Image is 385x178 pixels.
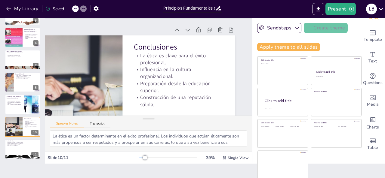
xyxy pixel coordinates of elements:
span: Theme [366,15,380,21]
button: Apply theme to all slides [257,43,320,51]
div: 7 [33,63,38,68]
div: 9 [5,95,40,114]
div: Click to add text [314,126,333,128]
div: Click to add title [314,122,357,124]
div: 8 [5,72,40,92]
div: 6 [5,28,40,47]
div: Click to add text [316,76,356,77]
p: Preparación para desafíos éticos. [15,78,38,79]
div: 5 [33,18,38,23]
p: Fomentar la ética en la educación. [7,100,23,101]
p: Crear un ambiente que valore la ética. [7,104,23,105]
p: Análisis de casos ilustra principios éticos. [15,75,38,76]
button: Speaker Notes [50,122,84,128]
div: Add a table [361,133,385,155]
button: Present [325,3,356,15]
p: Reflexión sobre dilemas éticos. [15,76,38,77]
p: Conclusiones [139,38,228,76]
p: Influencia en la cultura organizacional. [131,62,220,103]
p: Ética como guía para la vida. [7,145,38,146]
div: Add ready made slides [361,25,385,47]
div: Click to add text [276,126,289,128]
p: Identificación de patrones en decisiones. [15,77,38,78]
p: Prácticas sostenibles son necesarias. [7,54,38,55]
div: 10 [31,130,38,135]
p: Casos de Estudio [15,73,38,75]
div: Click to add text [261,126,274,128]
div: Saved [45,6,64,12]
div: Click to add body [265,108,303,110]
div: L B [366,4,377,14]
textarea: La ética es un factor determinante en el éxito profesional. Los individuos que actúan éticamente ... [50,130,247,147]
span: Template [364,36,382,43]
p: Dilemas Éticos en el Ejercicio Profesional [24,29,38,32]
div: 10 [5,117,40,137]
div: 11 [31,152,38,157]
span: Media [367,101,379,108]
p: Talleres y conferencias sobre ética. [7,101,23,102]
button: L B [366,3,377,15]
p: La educación es clave para la resolución. [24,35,38,37]
div: Click to add text [261,63,304,65]
div: 39 % [203,155,217,161]
span: Questions [363,80,383,86]
p: Reflexión Final [7,140,38,142]
div: Get real-time input from your audience [361,68,385,90]
p: Modelar comportamientos éticos por docentes. [7,102,23,104]
div: Add images, graphics, shapes or video [361,90,385,112]
div: Add charts and graphs [361,112,385,133]
p: Cultivar la ética en todos los niveles. [7,144,38,145]
button: Sendsteps [257,23,301,33]
span: Text [368,58,377,65]
div: Click to add title [261,59,304,61]
span: Table [367,144,378,151]
p: Construcción de una reputación sólida. [24,126,38,128]
button: My Library [5,4,41,14]
p: Conclusiones [24,118,38,120]
p: Situaciones complejas requieren decisiones éticas. [24,32,38,34]
button: Create theme [304,23,348,33]
p: Impacto de decisiones en la sociedad. [7,56,38,57]
button: Export to PowerPoint [313,3,324,15]
div: Click to add text [338,126,357,128]
p: Habilidad para resolver dilemas es valiosa. [24,37,38,39]
div: 9 [33,107,38,113]
div: Click to add title [316,70,356,74]
p: Compromiso con la comunidad es esencial. [7,53,38,54]
p: La ética es clave para el éxito profesional. [24,119,38,122]
span: Single View [228,155,248,160]
div: Add text boxes [361,47,385,68]
button: Transcript [84,122,111,128]
p: Beneficios individuales y sociales de la ética. [7,142,38,143]
input: Insert title [163,4,215,13]
p: Preparación desde la educación superior. [24,124,38,126]
div: Click to add title [314,90,357,93]
div: 8 [33,85,38,90]
span: Charts [366,124,379,131]
div: 7 [5,50,40,70]
p: Participación en iniciativas sociales. [7,55,38,56]
p: Construcción de una reputación sólida. [122,88,212,129]
p: Influencia en la cultura organizacional. [24,122,38,124]
p: Fortalecimiento de la confianza institucional. [7,143,38,144]
div: Click to add title [261,122,304,124]
div: 11 [5,139,40,159]
div: 6 [33,40,38,46]
div: Slide 10 / 11 [48,155,139,161]
div: Click to add text [290,126,304,128]
p: Promoción de la Ética en el Entorno Universitario [7,95,23,99]
p: La ética es clave para el éxito profesional. [135,48,225,89]
p: Ética y Responsabilidad Social [7,51,38,53]
p: Conflictos de interés son comunes. [24,34,38,35]
div: Click to add title [265,98,303,103]
p: Preparación desde la educación superior. [126,75,216,116]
